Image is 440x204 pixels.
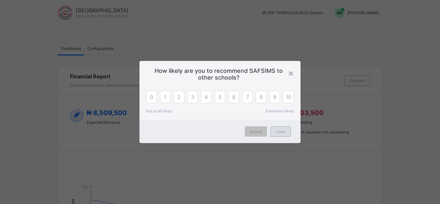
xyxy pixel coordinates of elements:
[146,109,173,113] span: Not at all likely
[146,91,157,103] div: 0
[149,67,291,81] span: How likely are you to recommend SAFSIMS to other schools?
[288,67,294,78] div: ×
[232,94,235,100] span: 6
[273,94,276,100] span: 9
[250,129,262,134] span: Submit
[164,94,166,100] span: 1
[286,94,291,100] span: 10
[266,109,294,113] span: Extremely likely
[260,94,263,100] span: 8
[205,94,208,100] span: 4
[191,94,194,100] span: 3
[275,129,286,134] span: Close
[246,94,249,100] span: 7
[218,94,222,100] span: 5
[177,94,180,100] span: 2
